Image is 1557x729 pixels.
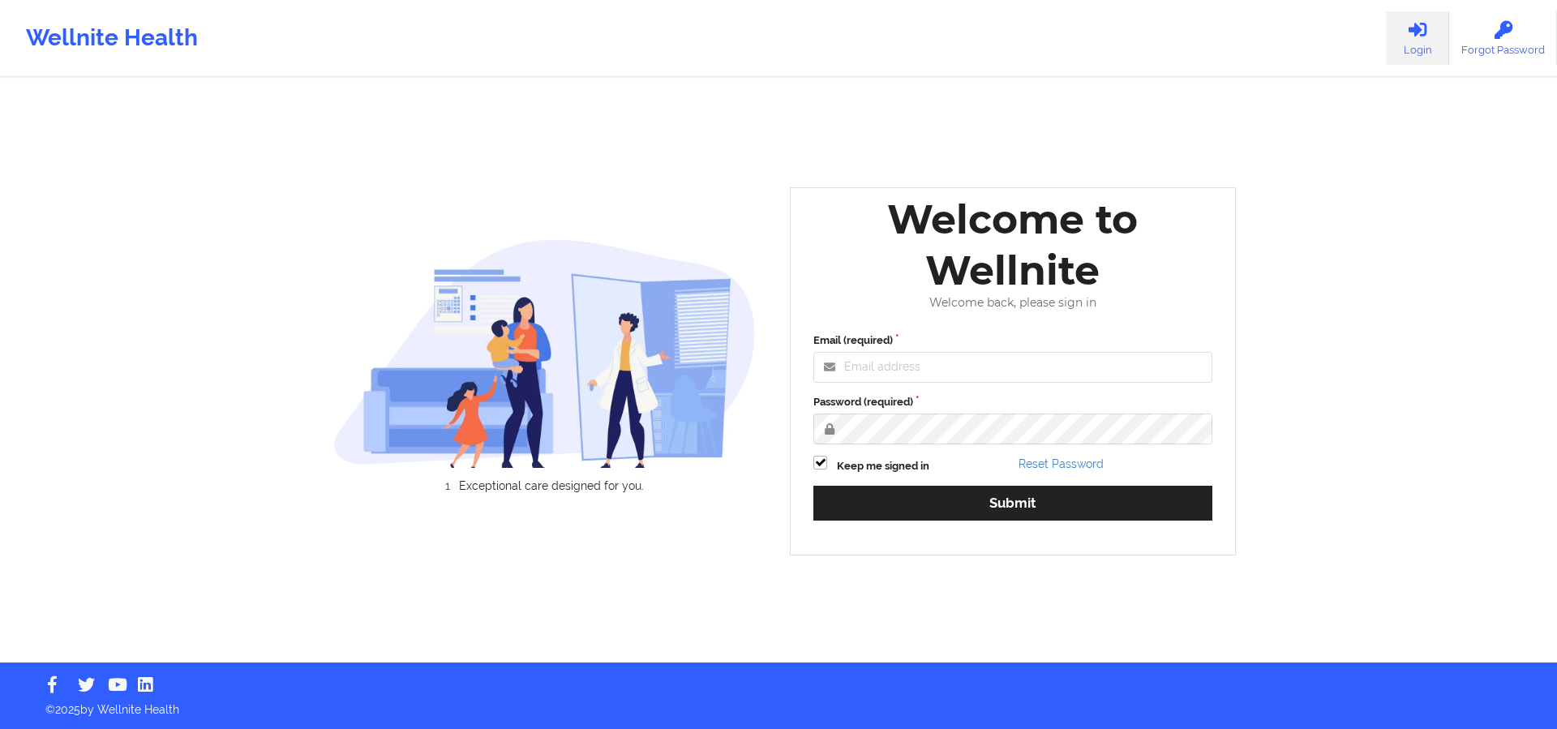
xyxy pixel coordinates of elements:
a: Forgot Password [1449,11,1557,65]
label: Keep me signed in [837,458,929,474]
button: Submit [813,486,1212,521]
div: Welcome to Wellnite [802,194,1224,296]
label: Password (required) [813,394,1212,410]
div: Welcome back, please sign in [802,296,1224,310]
a: Login [1386,11,1449,65]
a: Reset Password [1019,457,1104,470]
label: Email (required) [813,332,1212,349]
p: © 2025 by Wellnite Health [34,690,1523,718]
li: Exceptional care designed for you. [347,479,756,492]
input: Email address [813,352,1212,383]
img: wellnite-auth-hero_200.c722682e.png [333,238,757,468]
